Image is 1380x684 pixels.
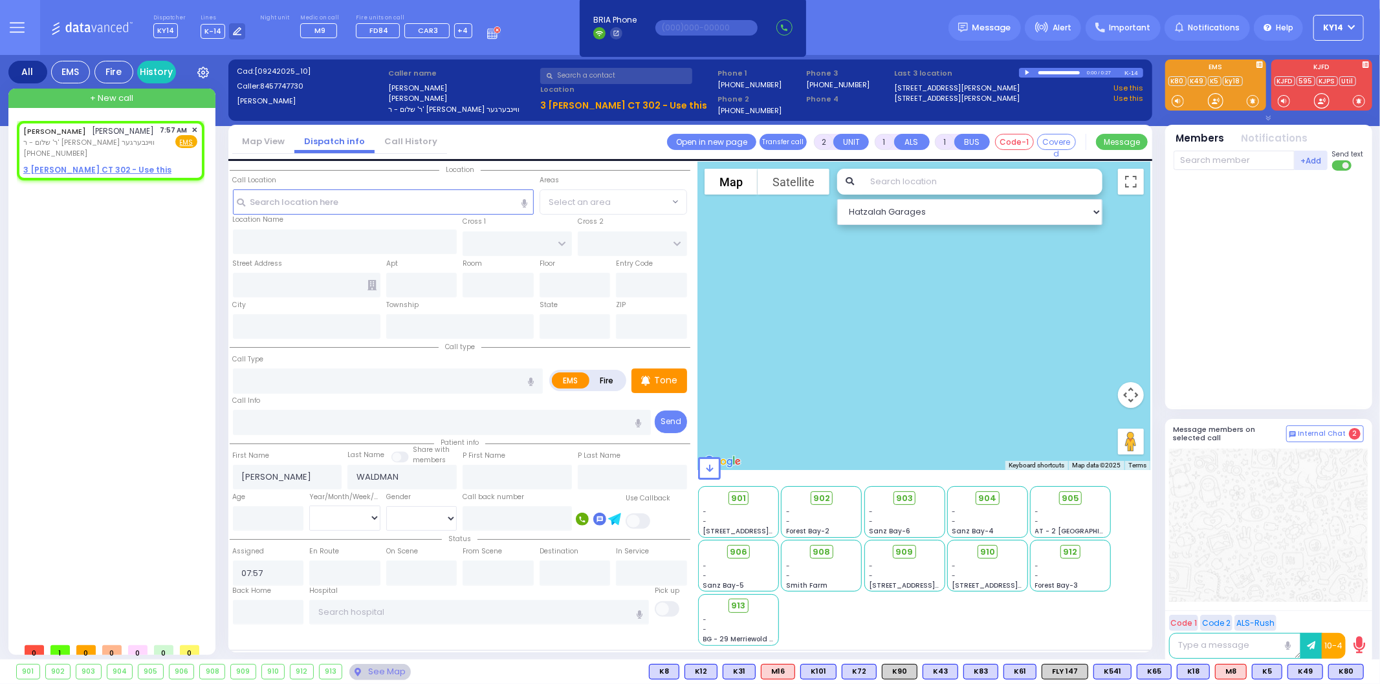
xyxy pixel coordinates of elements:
h5: Message members on selected call [1174,425,1286,442]
label: P First Name [463,451,505,461]
label: Destination [540,546,578,557]
span: M9 [314,25,325,36]
div: BLS [800,664,837,679]
div: Year/Month/Week/Day [309,492,380,502]
a: K80 [1168,76,1187,86]
div: 901 [17,665,39,679]
div: M8 [1215,664,1247,679]
label: Last 3 location [895,68,1019,79]
a: Call History [375,135,447,147]
span: Select an area [549,196,611,209]
span: Alert [1053,22,1071,34]
label: Cad: [237,66,384,77]
div: K49 [1287,664,1323,679]
label: Call Info [233,396,261,406]
div: All [8,61,47,83]
a: [STREET_ADDRESS][PERSON_NAME] [895,83,1020,94]
span: 913 [732,599,746,612]
span: 0 [25,645,44,655]
div: K83 [963,664,998,679]
img: Google [701,453,744,470]
label: Areas [540,175,559,186]
div: FLY 147 [1042,664,1088,679]
a: KJFD [1275,76,1295,86]
span: Phone 3 [806,68,890,79]
span: [STREET_ADDRESS][PERSON_NAME] [952,581,1074,590]
label: Night unit [260,14,289,22]
span: Other building occupants [367,280,377,290]
button: Show street map [705,169,758,195]
button: Covered [1037,134,1076,150]
div: BLS [1003,664,1036,679]
span: KY14 [1324,22,1344,34]
span: Forest Bay-3 [1035,581,1079,590]
div: K-14 [1124,68,1143,78]
button: Drag Pegman onto the map to open Street View [1118,429,1144,454]
span: 908 [813,546,830,559]
span: - [703,517,707,526]
span: [STREET_ADDRESS][PERSON_NAME] [869,581,991,590]
label: ZIP [616,300,626,310]
div: 904 [107,665,133,679]
a: K49 [1188,76,1207,86]
div: BLS [923,664,958,679]
span: [09242025_10] [254,66,311,76]
a: [STREET_ADDRESS][PERSON_NAME] [895,93,1020,104]
div: / [1098,65,1101,80]
div: BLS [1328,664,1364,679]
span: 0 [180,645,199,655]
span: BG - 29 Merriewold S. [703,634,776,644]
span: K-14 [201,24,225,39]
u: EMS [180,138,193,147]
span: Status [442,534,477,544]
label: Turn off text [1332,159,1353,172]
label: Fire units on call [356,14,472,22]
img: comment-alt.png [1289,431,1296,438]
label: Apt [386,259,398,269]
label: In Service [616,546,649,557]
div: 905 [138,665,163,679]
span: - [869,561,873,571]
a: KJPS [1317,76,1338,86]
div: K43 [923,664,958,679]
span: Important [1109,22,1150,34]
span: - [869,517,873,526]
div: K5 [1252,664,1282,679]
div: BLS [1093,664,1132,679]
span: 0 [154,645,173,655]
div: 909 [231,665,256,679]
a: ky18 [1223,76,1243,86]
span: - [786,517,790,526]
input: Search hospital [309,600,649,625]
label: EMS [1165,64,1266,73]
button: Internal Chat 2 [1286,425,1364,442]
div: K90 [882,664,917,679]
a: Util [1339,76,1356,86]
div: 913 [320,665,342,679]
label: EMS [552,372,589,389]
span: FD84 [369,25,388,36]
div: K80 [1328,664,1364,679]
u: 3 [PERSON_NAME] CT 302 - Use this [23,164,171,175]
label: Location [540,84,713,95]
span: 910 [980,546,995,559]
button: Members [1176,131,1225,146]
span: 906 [730,546,747,559]
div: M16 [761,664,795,679]
button: KY14 [1313,15,1364,41]
div: ALS [761,664,795,679]
button: ALS [894,134,930,150]
input: (000)000-00000 [655,20,758,36]
input: Search location [862,169,1102,195]
span: [PERSON_NAME] [93,125,155,136]
span: 909 [896,546,914,559]
label: Age [233,492,246,502]
span: Send text [1332,149,1364,159]
label: Call Location [233,175,277,186]
div: BLS [723,664,756,679]
span: +4 [458,25,468,36]
a: Open in new page [667,134,756,150]
span: - [952,517,956,526]
label: Location Name [233,215,284,225]
div: K8 [649,664,679,679]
